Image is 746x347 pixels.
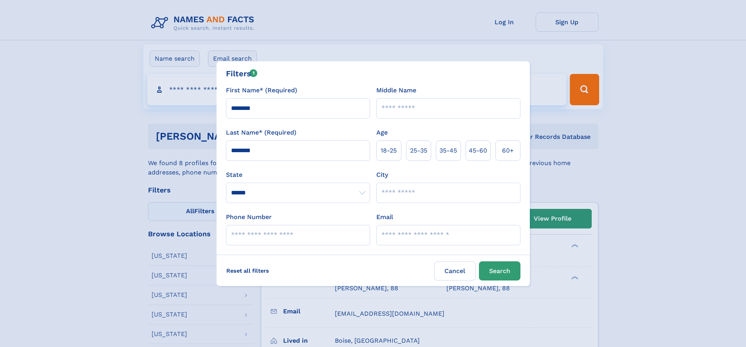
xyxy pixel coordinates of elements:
[469,146,487,155] span: 45‑60
[376,212,393,222] label: Email
[502,146,514,155] span: 60+
[376,170,388,180] label: City
[434,261,476,280] label: Cancel
[479,261,520,280] button: Search
[221,261,274,280] label: Reset all filters
[226,86,297,95] label: First Name* (Required)
[410,146,427,155] span: 25‑35
[381,146,397,155] span: 18‑25
[376,86,416,95] label: Middle Name
[439,146,457,155] span: 35‑45
[226,68,258,79] div: Filters
[226,128,296,137] label: Last Name* (Required)
[376,128,388,137] label: Age
[226,212,272,222] label: Phone Number
[226,170,370,180] label: State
